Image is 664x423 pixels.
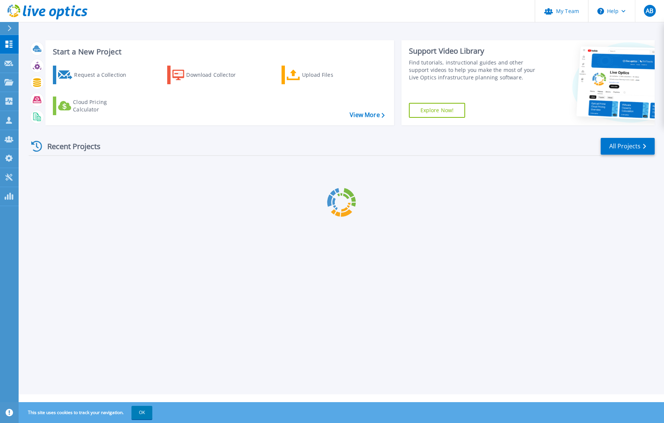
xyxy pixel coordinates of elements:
div: Download Collector [186,67,246,82]
a: View More [350,111,384,119]
div: Support Video Library [409,46,537,56]
a: Request a Collection [53,66,136,84]
a: Upload Files [282,66,365,84]
div: Find tutorials, instructional guides and other support videos to help you make the most of your L... [409,59,537,81]
div: Recent Projects [29,137,111,155]
button: OK [131,406,152,419]
a: Cloud Pricing Calculator [53,97,136,115]
h3: Start a New Project [53,48,384,56]
div: Request a Collection [74,67,134,82]
span: This site uses cookies to track your navigation. [20,406,152,419]
a: Explore Now! [409,103,466,118]
div: Cloud Pricing Calculator [73,98,133,113]
div: Upload Files [302,67,362,82]
a: All Projects [601,138,655,155]
a: Download Collector [167,66,250,84]
span: AB [646,8,653,14]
